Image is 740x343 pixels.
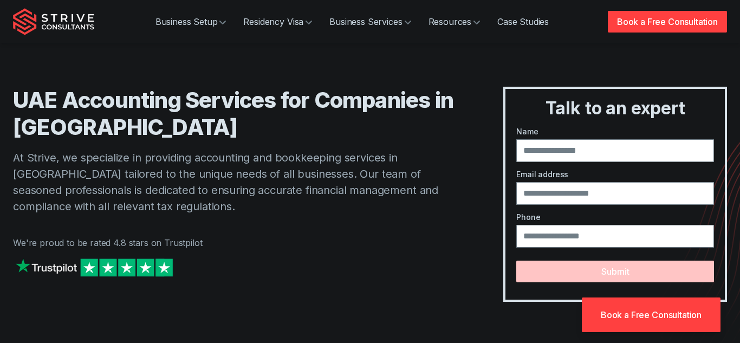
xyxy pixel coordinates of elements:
label: Phone [516,211,714,223]
a: Case Studies [489,11,557,33]
label: Name [516,126,714,137]
a: Business Setup [147,11,235,33]
a: Residency Visa [235,11,321,33]
a: Book a Free Consultation [582,297,720,332]
a: Book a Free Consultation [608,11,727,33]
p: We're proud to be rated 4.8 stars on Trustpilot [13,236,460,249]
h3: Talk to an expert [510,98,720,119]
img: Strive on Trustpilot [13,256,176,279]
h1: UAE Accounting Services for Companies in [GEOGRAPHIC_DATA] [13,87,460,141]
a: Resources [420,11,489,33]
label: Email address [516,169,714,180]
a: Business Services [321,11,419,33]
button: Submit [516,261,714,282]
p: At Strive, we specialize in providing accounting and bookkeeping services in [GEOGRAPHIC_DATA] ta... [13,150,460,215]
img: Strive Consultants [13,8,94,35]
